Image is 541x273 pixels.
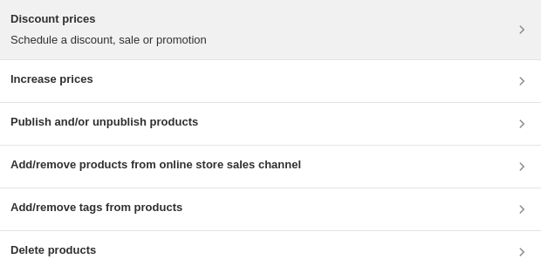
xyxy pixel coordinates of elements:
[10,31,207,49] p: Schedule a discount, sale or promotion
[10,10,207,28] h3: Discount prices
[10,199,182,216] h3: Add/remove tags from products
[10,71,93,88] h3: Increase prices
[10,156,301,174] h3: Add/remove products from online store sales channel
[10,113,198,131] h3: Publish and/or unpublish products
[10,242,96,259] h3: Delete products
